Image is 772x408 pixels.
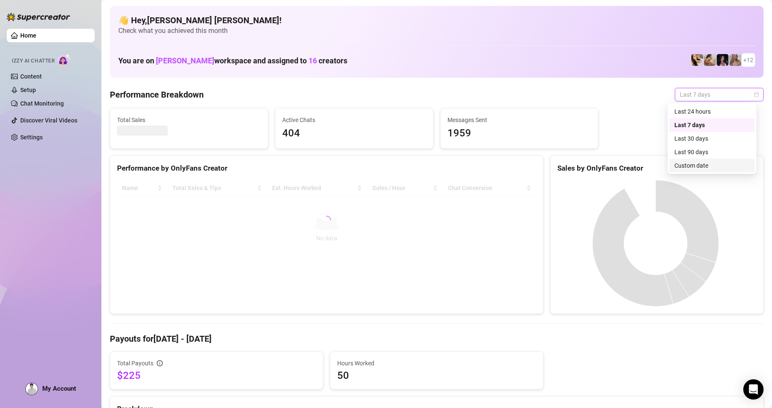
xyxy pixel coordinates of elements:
[282,115,426,125] span: Active Chats
[669,145,755,159] div: Last 90 days
[118,56,347,65] h1: You are on workspace and assigned to creators
[321,215,332,226] span: loading
[117,115,261,125] span: Total Sales
[674,161,750,170] div: Custom date
[669,118,755,132] div: Last 7 days
[58,54,71,66] img: AI Chatter
[337,359,536,368] span: Hours Worked
[156,56,214,65] span: [PERSON_NAME]
[691,54,703,66] img: Avry (@avryjennerfree)
[110,89,204,101] h4: Performance Breakdown
[557,163,756,174] div: Sales by OnlyFans Creator
[308,56,317,65] span: 16
[674,134,750,143] div: Last 30 days
[12,57,55,65] span: Izzy AI Chatter
[717,54,728,66] img: Baby (@babyyyybellaa)
[20,73,42,80] a: Content
[729,54,741,66] img: Kenzie (@dmaxkenz)
[20,32,36,39] a: Home
[157,360,163,366] span: info-circle
[680,88,758,101] span: Last 7 days
[26,383,38,395] img: ACg8ocKEJjaR_ozX1MQiRRR0b4ZZ7Eod0AaDAXLclEGcaPdyQfTbBG4=s96-c
[337,369,536,382] span: 50
[669,159,755,172] div: Custom date
[674,107,750,116] div: Last 24 hours
[743,55,753,65] span: + 12
[447,115,592,125] span: Messages Sent
[110,333,764,345] h4: Payouts for [DATE] - [DATE]
[20,117,77,124] a: Discover Viral Videos
[20,134,43,141] a: Settings
[20,100,64,107] a: Chat Monitoring
[117,163,536,174] div: Performance by OnlyFans Creator
[118,26,755,35] span: Check what you achieved this month
[754,92,759,97] span: calendar
[669,132,755,145] div: Last 30 days
[117,369,316,382] span: $225
[42,385,76,392] span: My Account
[674,120,750,130] div: Last 7 days
[117,359,153,368] span: Total Payouts
[743,379,764,400] div: Open Intercom Messenger
[447,125,592,141] span: 1959
[282,125,426,141] span: 404
[704,54,716,66] img: Kayla (@kaylathaylababy)
[669,105,755,118] div: Last 24 hours
[118,14,755,26] h4: 👋 Hey, [PERSON_NAME] [PERSON_NAME] !
[20,87,36,93] a: Setup
[674,147,750,157] div: Last 90 days
[7,13,70,21] img: logo-BBDzfeDw.svg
